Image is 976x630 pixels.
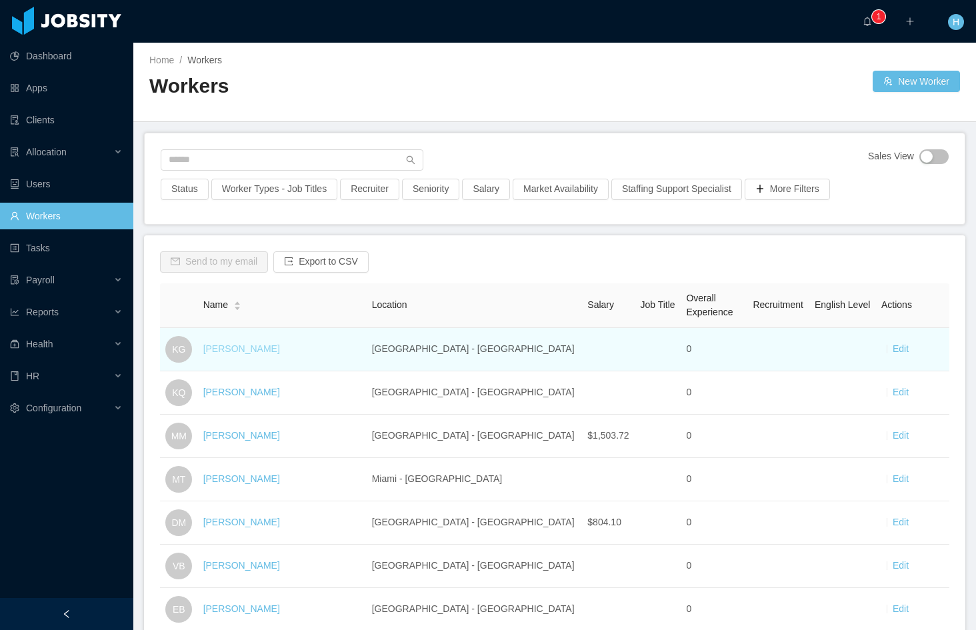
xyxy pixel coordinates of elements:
a: Edit [893,603,909,614]
button: icon: exportExport to CSV [273,251,369,273]
button: Salary [462,179,510,200]
span: MT [172,466,185,493]
button: Seniority [402,179,459,200]
span: Recruitment [753,299,803,310]
td: [GEOGRAPHIC_DATA] - [GEOGRAPHIC_DATA] [367,371,583,415]
span: VB [173,553,185,579]
td: [GEOGRAPHIC_DATA] - [GEOGRAPHIC_DATA] [367,545,583,588]
i: icon: bell [863,17,872,26]
span: Location [372,299,407,310]
a: Edit [893,343,909,354]
span: Reports [26,307,59,317]
span: $804.10 [587,517,621,527]
td: 0 [681,545,747,588]
a: icon: profileTasks [10,235,123,261]
button: Staffing Support Specialist [611,179,742,200]
i: icon: medicine-box [10,339,19,349]
span: Allocation [26,147,67,157]
td: Miami - [GEOGRAPHIC_DATA] [367,458,583,501]
span: / [179,55,182,65]
i: icon: file-protect [10,275,19,285]
td: [GEOGRAPHIC_DATA] - [GEOGRAPHIC_DATA] [367,415,583,458]
button: Status [161,179,209,200]
a: Home [149,55,174,65]
span: Health [26,339,53,349]
span: Name [203,298,228,312]
a: [PERSON_NAME] [203,343,280,354]
sup: 1 [872,10,885,23]
a: Edit [893,387,909,397]
td: 0 [681,458,747,501]
span: DM [171,509,186,536]
a: icon: userWorkers [10,203,123,229]
a: [PERSON_NAME] [203,387,280,397]
a: [PERSON_NAME] [203,603,280,614]
i: icon: setting [10,403,19,413]
i: icon: line-chart [10,307,19,317]
button: icon: usergroup-addNew Worker [873,71,960,92]
td: [GEOGRAPHIC_DATA] - [GEOGRAPHIC_DATA] [367,501,583,545]
span: Configuration [26,403,81,413]
i: icon: caret-down [234,305,241,309]
p: 1 [877,10,881,23]
span: English Level [815,299,870,310]
i: icon: book [10,371,19,381]
a: icon: appstoreApps [10,75,123,101]
a: [PERSON_NAME] [203,473,280,484]
div: Sort [233,299,241,309]
td: 0 [681,415,747,458]
td: 0 [681,371,747,415]
span: Job Title [641,299,675,310]
span: Overall Experience [686,293,733,317]
a: Edit [893,473,909,484]
a: [PERSON_NAME] [203,430,280,441]
button: Worker Types - Job Titles [211,179,337,200]
i: icon: solution [10,147,19,157]
button: Recruiter [340,179,399,200]
span: KG [172,336,185,363]
td: 0 [681,501,747,545]
span: Sales View [868,149,914,164]
span: EB [173,596,185,623]
td: 0 [681,328,747,371]
span: Actions [881,299,912,310]
a: icon: auditClients [10,107,123,133]
span: H [953,14,959,30]
h2: Workers [149,73,555,100]
button: Market Availability [513,179,609,200]
span: KQ [172,379,185,406]
i: icon: search [406,155,415,165]
td: [GEOGRAPHIC_DATA] - [GEOGRAPHIC_DATA] [367,328,583,371]
a: [PERSON_NAME] [203,560,280,571]
span: MM [171,423,187,449]
a: icon: robotUsers [10,171,123,197]
i: icon: plus [905,17,915,26]
a: icon: pie-chartDashboard [10,43,123,69]
span: Salary [587,299,614,310]
button: icon: plusMore Filters [745,179,830,200]
span: HR [26,371,39,381]
span: $1,503.72 [587,430,629,441]
span: Workers [187,55,222,65]
i: icon: caret-up [234,300,241,304]
a: Edit [893,430,909,441]
span: Payroll [26,275,55,285]
a: Edit [893,560,909,571]
a: [PERSON_NAME] [203,517,280,527]
a: Edit [893,517,909,527]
